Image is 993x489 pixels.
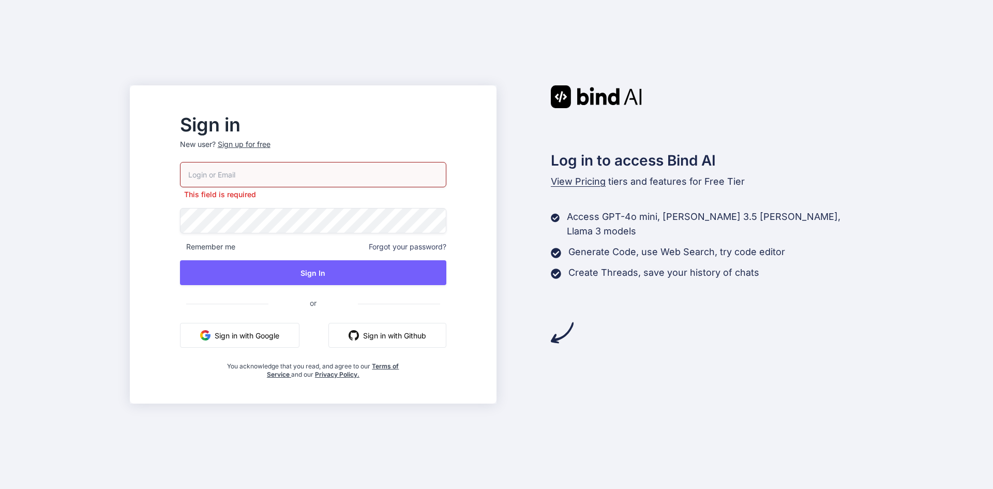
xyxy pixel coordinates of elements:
img: google [200,330,210,340]
img: Bind AI logo [551,85,642,108]
span: Remember me [180,242,235,252]
span: or [268,290,358,316]
button: Sign In [180,260,446,285]
button: Sign in with Github [328,323,446,348]
button: Sign in with Google [180,323,299,348]
p: Generate Code, use Web Search, try code editor [568,245,785,259]
img: arrow [551,321,574,344]
p: Access GPT-4o mini, [PERSON_NAME] 3.5 [PERSON_NAME], Llama 3 models [567,210,863,239]
span: View Pricing [551,176,606,187]
a: Terms of Service [267,362,399,378]
h2: Log in to access Bind AI [551,150,863,171]
input: Login or Email [180,162,446,187]
span: Forgot your password? [369,242,446,252]
p: This field is required [180,189,446,200]
div: You acknowledge that you read, and agree to our and our [224,356,402,379]
h2: Sign in [180,116,446,133]
a: Privacy Policy. [315,371,359,378]
div: Sign up for free [218,139,270,150]
p: New user? [180,139,446,162]
p: Create Threads, save your history of chats [568,265,759,280]
img: github [349,330,359,340]
p: tiers and features for Free Tier [551,174,863,189]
